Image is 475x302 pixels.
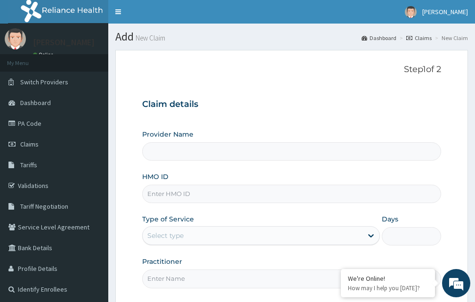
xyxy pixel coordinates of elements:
[33,51,56,58] a: Online
[405,6,417,18] img: User Image
[142,269,441,288] input: Enter Name
[362,34,396,42] a: Dashboard
[142,185,441,203] input: Enter HMO ID
[20,98,51,107] span: Dashboard
[20,78,68,86] span: Switch Providers
[142,214,194,224] label: Type of Service
[433,34,468,42] li: New Claim
[382,214,398,224] label: Days
[348,284,428,292] p: How may I help you today?
[20,140,39,148] span: Claims
[142,130,193,139] label: Provider Name
[142,99,441,110] h3: Claim details
[406,34,432,42] a: Claims
[422,8,468,16] span: [PERSON_NAME]
[142,65,441,75] p: Step 1 of 2
[20,202,68,211] span: Tariff Negotiation
[142,172,169,181] label: HMO ID
[115,31,468,43] h1: Add
[5,28,26,49] img: User Image
[33,38,95,47] p: [PERSON_NAME]
[134,34,165,41] small: New Claim
[20,161,37,169] span: Tariffs
[348,274,428,283] div: We're Online!
[142,257,182,266] label: Practitioner
[147,231,184,240] div: Select type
